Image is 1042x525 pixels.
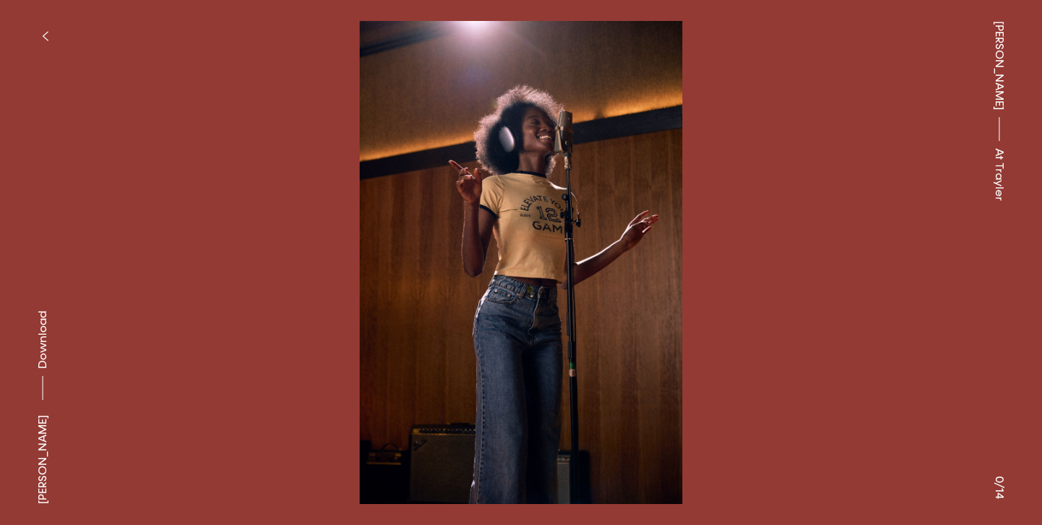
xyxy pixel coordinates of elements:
[34,415,51,504] div: [PERSON_NAME]
[35,311,50,369] span: Download
[34,311,51,407] button: Download asset
[991,21,1008,110] a: [PERSON_NAME]
[991,148,1008,201] span: At Trayler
